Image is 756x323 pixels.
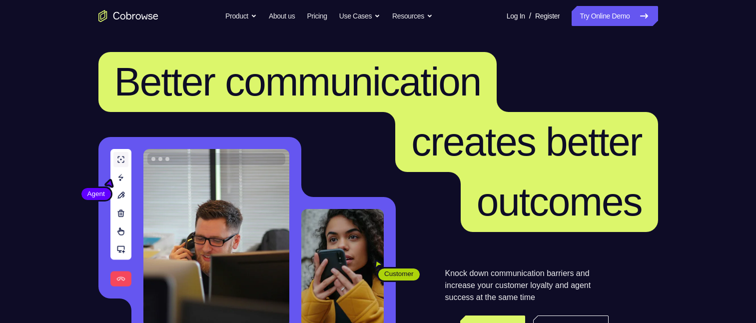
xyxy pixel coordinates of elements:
span: outcomes [477,179,642,224]
a: Try Online Demo [572,6,658,26]
span: Better communication [114,59,481,104]
a: Go to the home page [98,10,158,22]
span: creates better [411,119,642,164]
p: Knock down communication barriers and increase your customer loyalty and agent success at the sam... [445,267,609,303]
a: About us [269,6,295,26]
a: Log In [507,6,525,26]
button: Use Cases [339,6,380,26]
span: / [529,10,531,22]
button: Resources [392,6,433,26]
a: Pricing [307,6,327,26]
button: Product [225,6,257,26]
a: Register [535,6,560,26]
